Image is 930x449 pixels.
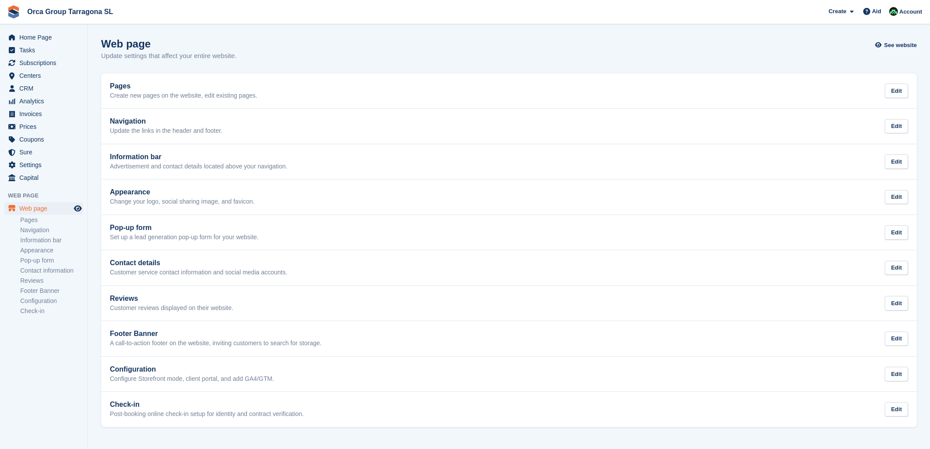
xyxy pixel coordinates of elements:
[828,8,846,15] font: Create
[101,250,917,285] a: Contact details Customer service contact information and social media accounts. Edit
[19,123,36,130] font: Prices
[4,120,83,133] a: menu
[110,127,222,134] font: Update the links in the header and footer.
[20,307,44,314] font: Check-in
[20,287,60,294] font: Footer Banner
[20,226,49,234] font: Navigation
[899,8,922,15] font: Account
[19,85,33,92] font: CRM
[110,188,150,196] font: Appearance
[891,406,902,412] font: Edit
[101,38,151,50] font: Web page
[110,234,259,241] font: Set up a lead generation pop-up form for your website.
[110,375,274,382] font: Configure Storefront mode, client portal, and add GA4/GTM.
[110,269,287,276] font: Customer service contact information and social media accounts.
[891,371,902,377] font: Edit
[19,98,44,105] font: Analytics
[4,172,83,184] a: menu
[19,47,35,54] font: Tasks
[4,202,83,215] a: menu
[889,7,898,16] img: Tania
[20,277,83,285] a: Reviews
[19,161,42,168] font: Settings
[4,69,83,82] a: menu
[19,174,39,181] font: Capital
[101,392,917,427] a: Check-in Post-booking online check-in setup for identity and contract verification. Edit
[110,339,322,347] font: A call-to-action footer on the website, inviting customers to search for storage.
[20,216,83,224] a: Pages
[4,108,83,120] a: menu
[4,133,83,146] a: menu
[7,5,20,18] img: stora-icon-8386f47178a22dfd0bd8f6a31ec36ba5ce8667c1dd55bd0f319d3a0aa187defe.svg
[8,192,39,199] font: Web page
[110,163,287,170] font: Advertisement and contact details located above your navigation.
[110,153,161,161] font: Information bar
[19,149,33,156] font: Sure
[101,179,917,215] a: Appearance Change your logo, social sharing image, and favicon. Edit
[101,109,917,144] a: Navigation Update the links in the header and footer. Edit
[20,297,57,304] font: Configuration
[101,73,917,109] a: Pages Create new pages on the website, edit existing pages. Edit
[110,330,158,337] font: Footer Banner
[101,52,236,59] font: Update settings that affect your entire website.
[110,198,254,205] font: Change your logo, social sharing image, and favicon.
[19,205,47,212] font: Web page
[20,287,83,295] a: Footer Banner
[73,203,83,214] a: Store Preview
[872,8,881,15] font: Aid
[101,357,917,392] a: Configuration Configure Storefront mode, client portal, and add GA4/GTM. Edit
[20,226,83,234] a: Navigation
[20,246,83,255] a: Appearance
[20,307,83,315] a: Check-in
[24,4,116,19] a: Orca Group Tarragona SL
[110,82,131,90] font: Pages
[891,158,902,165] font: Edit
[4,82,83,95] a: menu
[20,297,83,305] a: Configuration
[110,117,146,125] font: Navigation
[891,264,902,271] font: Edit
[20,216,38,223] font: Pages
[110,295,138,302] font: Reviews
[20,267,73,274] font: Contact information
[101,215,917,250] a: Pop-up form Set up a lead generation pop-up form for your website. Edit
[110,304,233,311] font: Customer reviews displayed on their website.
[110,401,140,408] font: Check-in
[110,259,160,266] font: Contact details
[110,92,257,99] font: Create new pages on the website, edit existing pages.
[20,256,83,265] a: Pop-up form
[877,38,917,52] a: See website
[4,95,83,107] a: menu
[110,365,156,373] font: Configuration
[4,146,83,158] a: menu
[891,123,902,129] font: Edit
[110,224,152,231] font: Pop-up form
[101,144,917,179] a: Information bar Advertisement and contact details located above your navigation. Edit
[4,159,83,171] a: menu
[4,31,83,44] a: menu
[891,88,902,94] font: Edit
[19,34,52,41] font: Home Page
[891,229,902,236] font: Edit
[20,247,54,254] font: Appearance
[4,44,83,56] a: menu
[884,42,917,48] font: See website
[20,236,83,245] a: Information bar
[891,193,902,200] font: Edit
[27,8,113,15] font: Orca Group Tarragona SL
[20,257,54,264] font: Pop-up form
[891,335,902,342] font: Edit
[19,136,44,143] font: Coupons
[20,237,62,244] font: Information bar
[19,59,56,66] font: Subscriptions
[19,110,42,117] font: Invoices
[101,286,917,321] a: Reviews Customer reviews displayed on their website. Edit
[20,277,44,284] font: Reviews
[891,300,902,307] font: Edit
[101,321,917,356] a: Footer Banner A call-to-action footer on the website, inviting customers to search for storage. Edit
[19,72,41,79] font: Centers
[110,410,304,417] font: Post-booking online check-in setup for identity and contract verification.
[20,266,83,275] a: Contact information
[4,57,83,69] a: menu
